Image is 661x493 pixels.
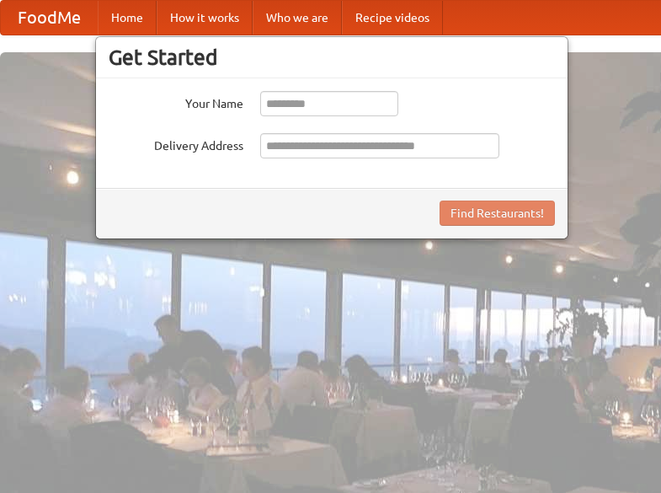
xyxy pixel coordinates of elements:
[342,1,443,35] a: Recipe videos
[109,133,243,154] label: Delivery Address
[1,1,98,35] a: FoodMe
[253,1,342,35] a: Who we are
[157,1,253,35] a: How it works
[98,1,157,35] a: Home
[440,201,555,226] button: Find Restaurants!
[109,91,243,112] label: Your Name
[109,45,555,70] h3: Get Started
